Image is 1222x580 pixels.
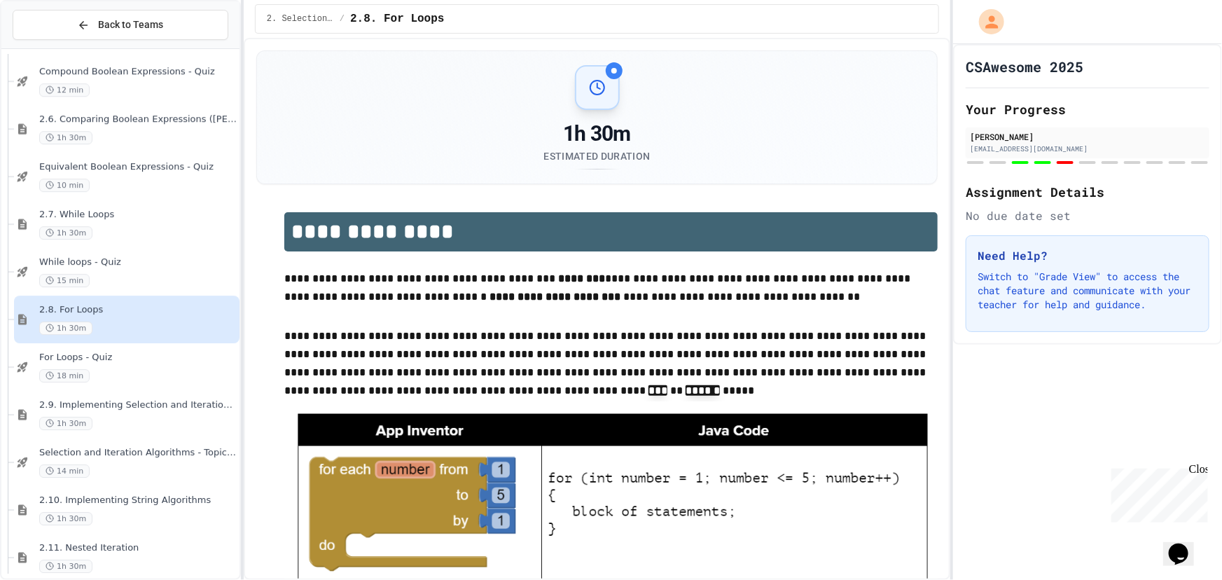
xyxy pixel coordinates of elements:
span: 14 min [39,464,90,478]
p: Switch to "Grade View" to access the chat feature and communicate with your teacher for help and ... [978,270,1197,312]
iframe: chat widget [1163,524,1208,566]
span: 2. Selection and Iteration [267,13,334,25]
h2: Assignment Details [966,182,1209,202]
div: Estimated Duration [543,149,650,163]
div: [EMAIL_ADDRESS][DOMAIN_NAME] [970,144,1205,154]
span: For Loops - Quiz [39,352,237,364]
span: 2.8. For Loops [39,304,237,316]
div: My Account [964,6,1008,38]
span: 2.10. Implementing String Algorithms [39,495,237,506]
span: 18 min [39,369,90,382]
span: 15 min [39,274,90,287]
span: / [340,13,345,25]
span: 1h 30m [39,512,92,525]
button: Back to Teams [13,10,228,40]
span: 1h 30m [39,417,92,430]
span: 2.6. Comparing Boolean Expressions ([PERSON_NAME] Laws) [39,113,237,125]
span: 2.11. Nested Iteration [39,542,237,554]
span: While loops - Quiz [39,256,237,268]
h2: Your Progress [966,99,1209,119]
span: 2.9. Implementing Selection and Iteration Algorithms [39,399,237,411]
span: 12 min [39,83,90,97]
h3: Need Help? [978,247,1197,264]
span: Selection and Iteration Algorithms - Topic 2.9 [39,447,237,459]
div: Chat with us now!Close [6,6,97,89]
span: 2.8. For Loops [350,11,444,27]
span: 1h 30m [39,560,92,573]
span: Back to Teams [98,18,163,32]
span: Compound Boolean Expressions - Quiz [39,66,237,78]
div: No due date set [966,207,1209,224]
div: 1h 30m [543,121,650,146]
span: Equivalent Boolean Expressions - Quiz [39,161,237,173]
div: [PERSON_NAME] [970,130,1205,143]
span: 1h 30m [39,322,92,335]
span: 2.7. While Loops [39,209,237,221]
iframe: chat widget [1106,463,1208,523]
span: 10 min [39,179,90,192]
h1: CSAwesome 2025 [966,57,1083,76]
span: 1h 30m [39,131,92,144]
span: 1h 30m [39,226,92,240]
